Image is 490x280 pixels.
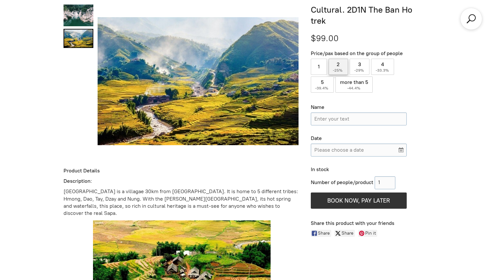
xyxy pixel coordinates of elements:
[311,76,334,93] label: 5
[98,17,298,145] img: Cultural. 2D1N The Ban Ho trek
[329,59,348,75] label: 2
[64,178,300,185] p: :
[311,192,407,209] button: BOOK NOW, PAY LATER
[376,68,390,73] span: -33.3%
[350,59,369,75] label: 3
[311,104,407,111] div: Name
[311,5,426,27] h1: Cultural. 2D1N The Ban Ho trek
[311,220,426,227] div: Share this product with your friends
[64,5,93,26] a: Cultural. 2D1N The Ban Ho trek 0
[318,230,331,237] span: Share
[315,86,329,90] span: -39.4%
[465,13,477,25] a: Search products
[342,230,355,237] span: Share
[333,68,344,73] span: -25%
[311,33,339,43] span: $99.00
[311,230,331,237] a: Share
[64,168,300,174] div: Product Details
[354,68,365,73] span: -29%
[334,230,355,237] a: Share
[358,230,377,237] a: Pin it
[311,144,407,157] input: Please choose a date
[311,50,407,57] div: Price/pax based on the group of people
[335,76,373,93] label: more than 5
[327,197,390,204] span: BOOK NOW, PAY LATER
[347,86,361,90] span: -44.4%
[375,176,395,189] input: 1
[311,112,407,125] input: Name
[64,188,300,217] p: [GEOGRAPHIC_DATA] is a villagae 30km from [GEOGRAPHIC_DATA]. It is home to 5 different tribes: Hm...
[64,29,93,48] a: Cultural. 2D1N The Ban Ho trek 1
[365,230,377,237] span: Pin it
[311,166,329,172] span: In stock
[64,178,90,184] strong: Description
[311,179,373,185] span: Number of people/product
[311,59,327,75] label: 1
[371,59,394,75] label: 4
[311,135,407,142] div: Date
